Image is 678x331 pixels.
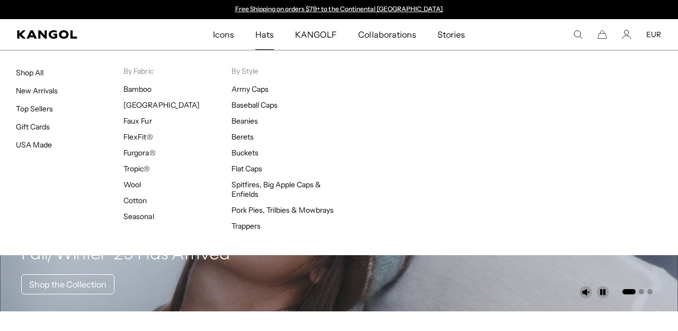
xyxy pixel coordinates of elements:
[573,30,583,39] summary: Search here
[123,66,231,76] p: By Fabric
[646,30,661,39] button: EUR
[230,5,448,14] div: 1 of 2
[231,148,258,158] a: Buckets
[123,132,153,142] a: FlexFit®
[123,196,147,205] a: Cotton
[231,164,262,173] a: Flat Caps
[622,289,636,294] button: Go to slide 1
[639,289,644,294] button: Go to slide 2
[231,132,254,142] a: Berets
[123,180,141,189] a: Wool
[231,205,334,215] a: Pork Pies, Trilbies & Mowbrays
[231,66,339,76] p: By Style
[123,164,150,173] a: Tropic®
[358,19,416,50] span: Collaborations
[123,116,151,126] a: Faux Fur
[284,19,347,50] a: KANGOLF
[17,30,140,39] a: Kangol
[647,289,653,294] button: Go to slide 3
[231,180,322,199] a: Spitfires, Big Apple Caps & Enfields
[202,19,245,50] a: Icons
[235,5,443,13] a: Free Shipping on orders $79+ to the Continental [GEOGRAPHIC_DATA]
[231,100,278,110] a: Baseball Caps
[245,19,284,50] a: Hats
[16,122,50,132] a: Gift Cards
[16,86,58,95] a: New Arrivals
[427,19,476,50] a: Stories
[123,148,155,158] a: Furgora®
[21,245,230,266] h4: Fall/Winter ‘25 Has Arrived
[597,30,607,39] button: Cart
[16,68,43,77] a: Shop All
[123,100,199,110] a: [GEOGRAPHIC_DATA]
[123,212,154,221] a: Seasonal
[621,287,653,295] ul: Select a slide to show
[438,19,465,50] span: Stories
[596,286,609,299] button: Pause
[230,5,448,14] slideshow-component: Announcement bar
[213,19,234,50] span: Icons
[16,140,52,150] a: USA Made
[347,19,426,50] a: Collaborations
[21,274,114,294] a: Shop the Collection
[230,5,448,14] div: Announcement
[231,84,269,94] a: Army Caps
[579,286,592,299] button: Unmute
[231,116,258,126] a: Beanies
[255,19,274,50] span: Hats
[123,84,151,94] a: Bamboo
[16,104,53,114] a: Top Sellers
[295,19,337,50] span: KANGOLF
[622,30,631,39] a: Account
[231,221,261,231] a: Trappers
